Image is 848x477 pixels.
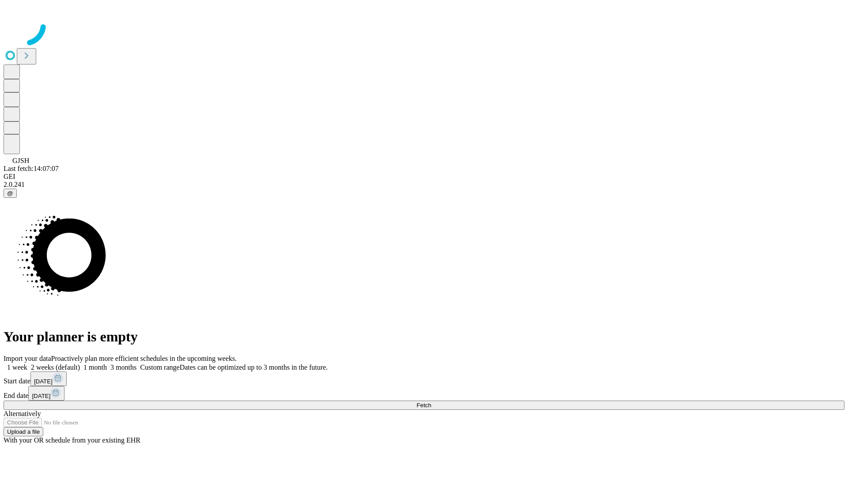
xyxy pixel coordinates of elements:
[4,427,43,436] button: Upload a file
[12,157,29,164] span: GJSH
[83,363,107,371] span: 1 month
[4,410,41,417] span: Alternatively
[4,165,59,172] span: Last fetch: 14:07:07
[4,189,17,198] button: @
[4,355,51,362] span: Import your data
[4,371,844,386] div: Start date
[7,363,27,371] span: 1 week
[7,190,13,197] span: @
[4,329,844,345] h1: Your planner is empty
[180,363,328,371] span: Dates can be optimized up to 3 months in the future.
[30,371,67,386] button: [DATE]
[4,173,844,181] div: GEI
[4,181,844,189] div: 2.0.241
[4,436,140,444] span: With your OR schedule from your existing EHR
[416,402,431,409] span: Fetch
[32,393,50,399] span: [DATE]
[28,386,64,401] button: [DATE]
[4,401,844,410] button: Fetch
[31,363,80,371] span: 2 weeks (default)
[140,363,179,371] span: Custom range
[4,386,844,401] div: End date
[110,363,136,371] span: 3 months
[34,378,53,385] span: [DATE]
[51,355,237,362] span: Proactively plan more efficient schedules in the upcoming weeks.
